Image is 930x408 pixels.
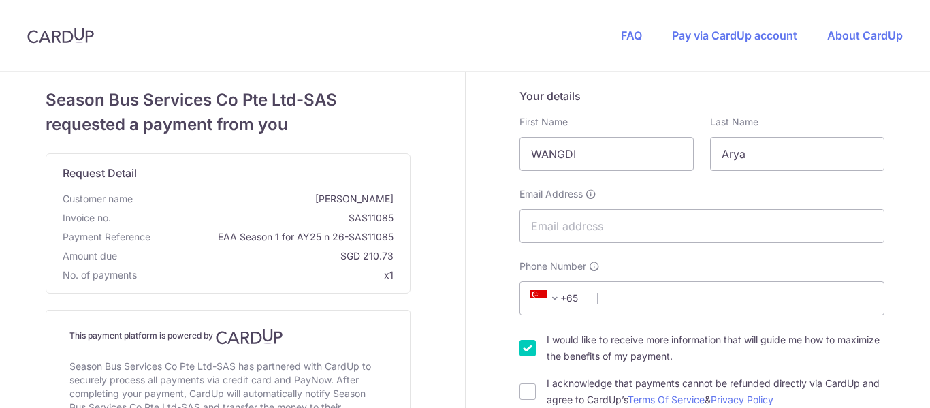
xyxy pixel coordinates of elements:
a: FAQ [621,29,642,42]
span: x1 [384,269,394,281]
span: SAS11085 [116,211,394,225]
a: Privacy Policy [711,394,773,405]
span: EAA Season 1 for AY25 n 26-SAS11085 [156,230,394,244]
h4: This payment platform is powered by [69,328,387,345]
input: Email address [519,209,884,243]
span: Customer name [63,192,133,206]
label: I acknowledge that payments cannot be refunded directly via CardUp and agree to CardUp’s & [547,375,884,408]
span: translation missing: en.request_detail [63,166,137,180]
span: Invoice no. [63,211,111,225]
a: Terms Of Service [628,394,705,405]
span: +65 [530,290,563,307]
input: Last name [710,137,884,171]
label: Last Name [710,115,758,129]
label: First Name [519,115,568,129]
span: +65 [526,290,588,307]
img: CardUp [216,328,283,345]
a: About CardUp [827,29,903,42]
span: Email Address [519,187,583,201]
input: First name [519,137,694,171]
a: Pay via CardUp account [672,29,797,42]
span: Season Bus Services Co Pte Ltd-SAS [46,88,411,112]
label: I would like to receive more information that will guide me how to maximize the benefits of my pa... [547,332,884,364]
span: SGD 210.73 [123,249,394,263]
span: translation missing: en.payment_reference [63,231,150,242]
span: Amount due [63,249,117,263]
span: requested a payment from you [46,112,411,137]
span: [PERSON_NAME] [138,192,394,206]
h5: Your details [519,88,884,104]
span: No. of payments [63,268,137,282]
img: CardUp [27,27,94,44]
span: Phone Number [519,260,586,273]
